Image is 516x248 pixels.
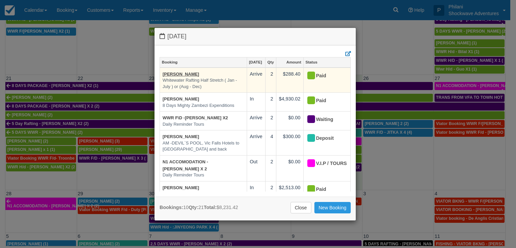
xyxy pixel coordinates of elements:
[163,134,199,139] a: [PERSON_NAME]
[265,130,276,156] td: 4
[163,185,199,190] a: [PERSON_NAME]
[306,158,342,169] div: V.I.P / TOURS
[276,57,303,67] a: Amount
[247,181,265,200] td: In
[265,93,276,112] td: 2
[188,205,198,210] strong: Qty:
[163,72,199,77] a: [PERSON_NAME]
[160,205,183,210] strong: Bookings:
[276,181,303,200] td: $2,513.00
[306,95,342,106] div: Paid
[306,71,342,81] div: Paid
[265,68,276,93] td: 2
[304,57,350,67] a: Status
[306,133,342,144] div: Deposit
[247,57,265,67] a: [DATE]
[265,181,276,200] td: 2
[265,112,276,130] td: 2
[160,33,351,40] h4: [DATE]
[163,77,244,90] em: Whitewater Rafting Half Stretch ( Jan - July ) or (Aug - Dec)
[204,205,216,210] strong: Total:
[163,115,228,120] a: WWR F\D -[PERSON_NAME] X2
[306,114,342,125] div: Waiting
[160,204,238,211] div: 10 21 $8,231.42
[163,102,244,109] em: 8 Days Mighty Zambezi Expenditions
[247,112,265,130] td: Arrive
[276,68,303,93] td: $288.40
[163,172,244,178] em: Daily Reminder Tours
[247,155,265,181] td: Out
[163,140,244,153] em: AM -DEVIL`S POOL, Vic Falls Hotels to [GEOGRAPHIC_DATA] and back
[266,57,276,67] a: Qty
[163,159,208,171] a: N1 ACCOMODATION - [PERSON_NAME] X 2
[290,202,311,213] a: Close
[276,155,303,181] td: $0.00
[247,68,265,93] td: Arrive
[314,202,351,213] a: New Booking
[265,155,276,181] td: 2
[163,121,244,128] em: Daily Reminder Tours
[306,184,342,195] div: Paid
[163,96,199,101] a: [PERSON_NAME]
[276,130,303,156] td: $300.00
[160,57,247,67] a: Booking
[276,93,303,112] td: $4,930.02
[247,93,265,112] td: In
[163,191,244,197] em: 8 Days Mighty Zambezi Expenditions
[247,130,265,156] td: Arrive
[276,112,303,130] td: $0.00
